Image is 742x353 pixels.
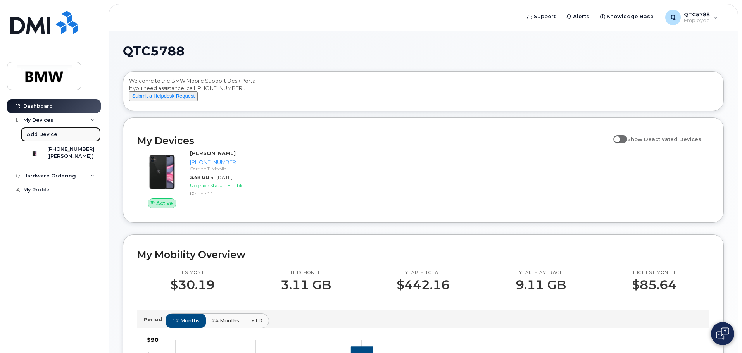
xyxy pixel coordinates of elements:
[632,278,676,292] p: $85.64
[137,249,709,260] h2: My Mobility Overview
[129,91,198,101] button: Submit a Helpdesk Request
[156,200,173,207] span: Active
[281,270,331,276] p: This month
[281,278,331,292] p: 3.11 GB
[129,77,718,108] div: Welcome to the BMW Mobile Support Desk Portal If you need assistance, call [PHONE_NUMBER].
[190,158,270,166] div: [PHONE_NUMBER]
[632,270,676,276] p: Highest month
[212,317,239,324] span: 24 months
[516,270,566,276] p: Yearly average
[143,153,181,191] img: iPhone_11.jpg
[516,278,566,292] p: 9.11 GB
[170,278,215,292] p: $30.19
[170,270,215,276] p: This month
[397,270,450,276] p: Yearly total
[137,135,609,146] h2: My Devices
[190,174,209,180] span: 3.48 GB
[190,150,236,156] strong: [PERSON_NAME]
[251,317,262,324] span: YTD
[627,136,701,142] span: Show Deactivated Devices
[143,316,166,323] p: Period
[227,183,243,188] span: Eligible
[716,327,729,340] img: Open chat
[129,93,198,99] a: Submit a Helpdesk Request
[211,174,233,180] span: at [DATE]
[190,183,226,188] span: Upgrade Status:
[190,190,270,197] div: iPhone 11
[613,132,619,138] input: Show Deactivated Devices
[123,45,185,57] span: QTC5788
[147,336,159,343] tspan: $90
[397,278,450,292] p: $442.16
[190,165,270,172] div: Carrier: T-Mobile
[137,150,273,208] a: Active[PERSON_NAME][PHONE_NUMBER]Carrier: T-Mobile3.48 GBat [DATE]Upgrade Status:EligibleiPhone 11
